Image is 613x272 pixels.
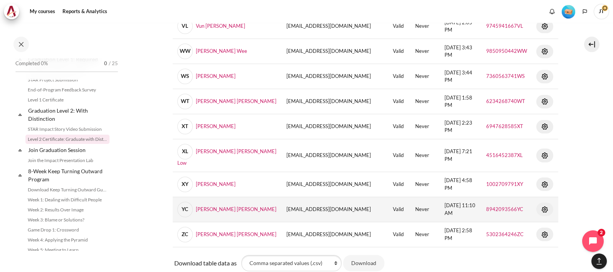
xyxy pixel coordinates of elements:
[27,166,109,184] a: 8-Week Keep Turning Outward Program
[177,123,236,129] a: XT[PERSON_NAME]
[440,89,481,114] td: [DATE] 1:58 PM
[177,73,236,79] a: WS[PERSON_NAME]
[282,222,388,247] td: [EMAIL_ADDRESS][DOMAIN_NAME]
[174,258,237,268] label: Download table data as
[104,60,107,68] span: 0
[411,222,440,247] td: Never
[177,69,193,84] span: WS
[25,95,109,105] a: Level 1 Certificate
[282,64,388,89] td: [EMAIL_ADDRESS][DOMAIN_NAME]
[16,111,24,118] span: Collapse
[177,148,276,166] a: XL[PERSON_NAME] [PERSON_NAME] Low
[388,64,410,89] td: Valid
[388,14,410,39] td: Valid
[440,14,481,39] td: [DATE] 2:05 PM
[25,225,109,235] a: Game Drop 1: Crossword
[562,4,575,19] div: Level #1
[388,172,410,197] td: Valid
[388,222,410,247] td: Valid
[440,172,481,197] td: [DATE] 4:58 PM
[540,230,549,239] img: Actions
[540,151,549,160] img: Actions
[594,4,609,19] span: JT
[25,185,109,194] a: Download Keep Turning Outward Guide
[540,122,549,131] img: Actions
[282,39,388,64] td: [EMAIL_ADDRESS][DOMAIN_NAME]
[411,14,440,39] td: Never
[25,75,109,84] a: STAR Project Submission
[25,135,109,144] a: Level 2 Certificate: Graduate with Distinction
[594,4,609,19] a: User menu
[546,6,558,17] div: Show notification window with no new notifications
[177,119,193,134] span: XT
[411,197,440,222] td: Never
[16,171,24,179] span: Collapse
[411,64,440,89] td: Never
[25,156,109,165] a: Join the Impact Presentation Lab
[486,206,523,212] a: 8942093566YC
[177,181,236,187] a: XY[PERSON_NAME]
[25,195,109,204] a: Week 1: Dealing with Difficult People
[411,114,440,139] td: Never
[27,145,109,155] a: Join Graduation Session
[559,4,578,19] a: Level #1
[177,98,276,104] a: WT[PERSON_NAME] [PERSON_NAME]
[25,85,109,95] a: End-of-Program Feedback Survey
[177,227,193,242] span: ZC
[440,222,481,247] td: [DATE] 2:58 PM
[440,64,481,89] td: [DATE] 3:44 PM
[177,202,193,217] span: YC
[388,114,410,139] td: Valid
[177,44,193,59] span: WW
[282,172,388,197] td: [EMAIL_ADDRESS][DOMAIN_NAME]
[540,205,549,214] img: Actions
[486,48,527,54] a: 9850950442WW
[177,23,245,29] a: VLVun [PERSON_NAME]
[486,98,525,104] a: 6234268740WT
[486,73,525,79] a: 7360563741WS
[282,139,388,172] td: [EMAIL_ADDRESS][DOMAIN_NAME]
[388,39,410,64] td: Valid
[282,89,388,114] td: [EMAIL_ADDRESS][DOMAIN_NAME]
[411,172,440,197] td: Never
[25,125,109,134] a: STAR Impact Story Video Submission
[540,97,549,106] img: Actions
[6,6,17,17] img: Architeck
[411,39,440,64] td: Never
[177,94,193,109] span: WT
[15,58,118,80] a: Completed 0% 0 / 25
[540,22,549,31] img: Actions
[440,39,481,64] td: [DATE] 3:43 PM
[177,231,276,237] a: ZC[PERSON_NAME] [PERSON_NAME]
[562,5,575,19] img: Level #1
[25,215,109,225] a: Week 3: Blame or Solutions?
[591,253,607,269] button: [[backtotopbutton]]
[177,177,193,192] span: XY
[486,123,523,129] a: 6947628585XT
[282,14,388,39] td: [EMAIL_ADDRESS][DOMAIN_NAME]
[540,72,549,81] img: Actions
[25,245,109,255] a: Week 5: Meeting to Learn
[15,60,48,68] span: Completed 0%
[486,152,523,158] a: 4516452387XL
[540,47,549,56] img: Actions
[177,144,193,159] span: XL
[486,23,523,29] a: 9745941667VL
[388,197,410,222] td: Valid
[440,114,481,139] td: [DATE] 2:23 PM
[4,4,23,19] a: Architeck Architeck
[177,206,276,212] a: YC[PERSON_NAME] [PERSON_NAME]
[486,181,523,187] a: 1002709791XY
[177,48,247,54] a: WW[PERSON_NAME] Wee
[388,139,410,172] td: Valid
[540,180,549,189] img: Actions
[440,197,481,222] td: [DATE] 11:10 AM
[25,235,109,245] a: Week 4: Applying the Pyramid
[177,19,193,34] span: VL
[60,4,110,19] a: Reports & Analytics
[411,139,440,172] td: Never
[282,197,388,222] td: [EMAIL_ADDRESS][DOMAIN_NAME]
[27,4,58,19] a: My courses
[27,105,109,124] a: Graduation Level 2: With Distinction
[411,89,440,114] td: Never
